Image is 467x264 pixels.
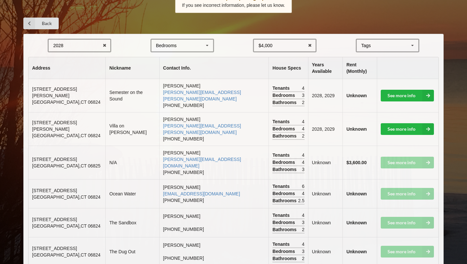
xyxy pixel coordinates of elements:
[302,152,305,158] span: 4
[53,43,63,48] div: 2028
[163,90,241,101] a: [PERSON_NAME][EMAIL_ADDRESS][PERSON_NAME][DOMAIN_NAME]
[32,99,101,105] span: [GEOGRAPHIC_DATA] , CT 06824
[302,166,305,173] span: 3
[342,57,377,79] th: Rent (Monthly)
[302,125,305,132] span: 4
[272,219,296,226] span: Bedrooms
[32,252,101,257] span: [GEOGRAPHIC_DATA] , CT 06824
[272,152,291,158] span: Tenants
[105,146,159,179] td: N/A
[308,179,342,208] td: Unknown
[272,197,298,204] span: Bathrooms
[258,43,272,48] div: $4,000
[105,57,159,79] th: Nickname
[159,208,269,237] td: [PERSON_NAME] [PHONE_NUMBER]
[32,223,101,229] span: [GEOGRAPHIC_DATA] , CT 06824
[32,163,101,168] span: [GEOGRAPHIC_DATA] , CT 06825
[272,248,296,255] span: Bedrooms
[272,159,296,165] span: Bedrooms
[346,249,367,254] b: Unknown
[32,120,77,132] span: [STREET_ADDRESS][PERSON_NAME]
[269,57,308,79] th: House Specs
[182,2,285,8] p: If you see incorrect information, please let us know.
[272,85,291,91] span: Tenants
[32,217,77,222] span: [STREET_ADDRESS]
[105,208,159,237] td: The Sandbox
[346,126,367,132] b: Unknown
[159,112,269,146] td: [PERSON_NAME] [PHONE_NUMBER]
[29,57,105,79] th: Address
[302,159,305,165] span: 4
[272,212,291,218] span: Tenants
[302,226,305,233] span: 2
[360,42,380,49] div: Tags
[302,85,305,91] span: 4
[302,133,305,139] span: 2
[302,183,305,190] span: 6
[308,112,342,146] td: 2028, 2029
[159,146,269,179] td: [PERSON_NAME] [PHONE_NUMBER]
[381,90,434,101] a: See more info
[302,212,305,218] span: 4
[346,191,367,196] b: Unknown
[105,112,159,146] td: Villa on [PERSON_NAME]
[308,57,342,79] th: Years Available
[302,241,305,247] span: 4
[272,190,296,197] span: Bedrooms
[159,57,269,79] th: Contact Info.
[308,208,342,237] td: Unknown
[302,99,305,106] span: 2
[302,190,305,197] span: 4
[163,123,241,135] a: [PERSON_NAME][EMAIL_ADDRESS][PERSON_NAME][DOMAIN_NAME]
[159,79,269,112] td: [PERSON_NAME] [PHONE_NUMBER]
[346,93,367,98] b: Unknown
[346,160,366,165] b: $3,600.00
[272,166,298,173] span: Bathrooms
[32,86,77,98] span: [STREET_ADDRESS][PERSON_NAME]
[302,92,305,99] span: 3
[272,125,296,132] span: Bedrooms
[308,79,342,112] td: 2028, 2029
[105,179,159,208] td: Ocean Water
[272,255,298,262] span: Bathrooms
[272,133,298,139] span: Bathrooms
[105,79,159,112] td: Semester on the Sound
[308,146,342,179] td: Unknown
[272,241,291,247] span: Tenants
[32,133,101,138] span: [GEOGRAPHIC_DATA] , CT 06824
[302,255,305,262] span: 2
[302,118,305,125] span: 4
[302,219,305,226] span: 3
[156,43,177,48] div: Bedrooms
[272,118,291,125] span: Tenants
[163,157,241,168] a: [PERSON_NAME][EMAIL_ADDRESS][DOMAIN_NAME]
[302,248,305,255] span: 3
[32,246,77,251] span: [STREET_ADDRESS]
[272,99,298,106] span: Bathrooms
[272,183,291,190] span: Tenants
[272,226,298,233] span: Bathrooms
[23,18,59,29] a: Back
[381,123,434,135] a: See more info
[163,191,240,196] a: [EMAIL_ADDRESS][DOMAIN_NAME]
[32,188,77,193] span: [STREET_ADDRESS]
[32,194,101,200] span: [GEOGRAPHIC_DATA] , CT 06824
[346,220,367,225] b: Unknown
[298,197,304,204] span: 2.5
[272,92,296,99] span: Bedrooms
[159,179,269,208] td: [PERSON_NAME] [PHONE_NUMBER]
[32,157,77,162] span: [STREET_ADDRESS]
